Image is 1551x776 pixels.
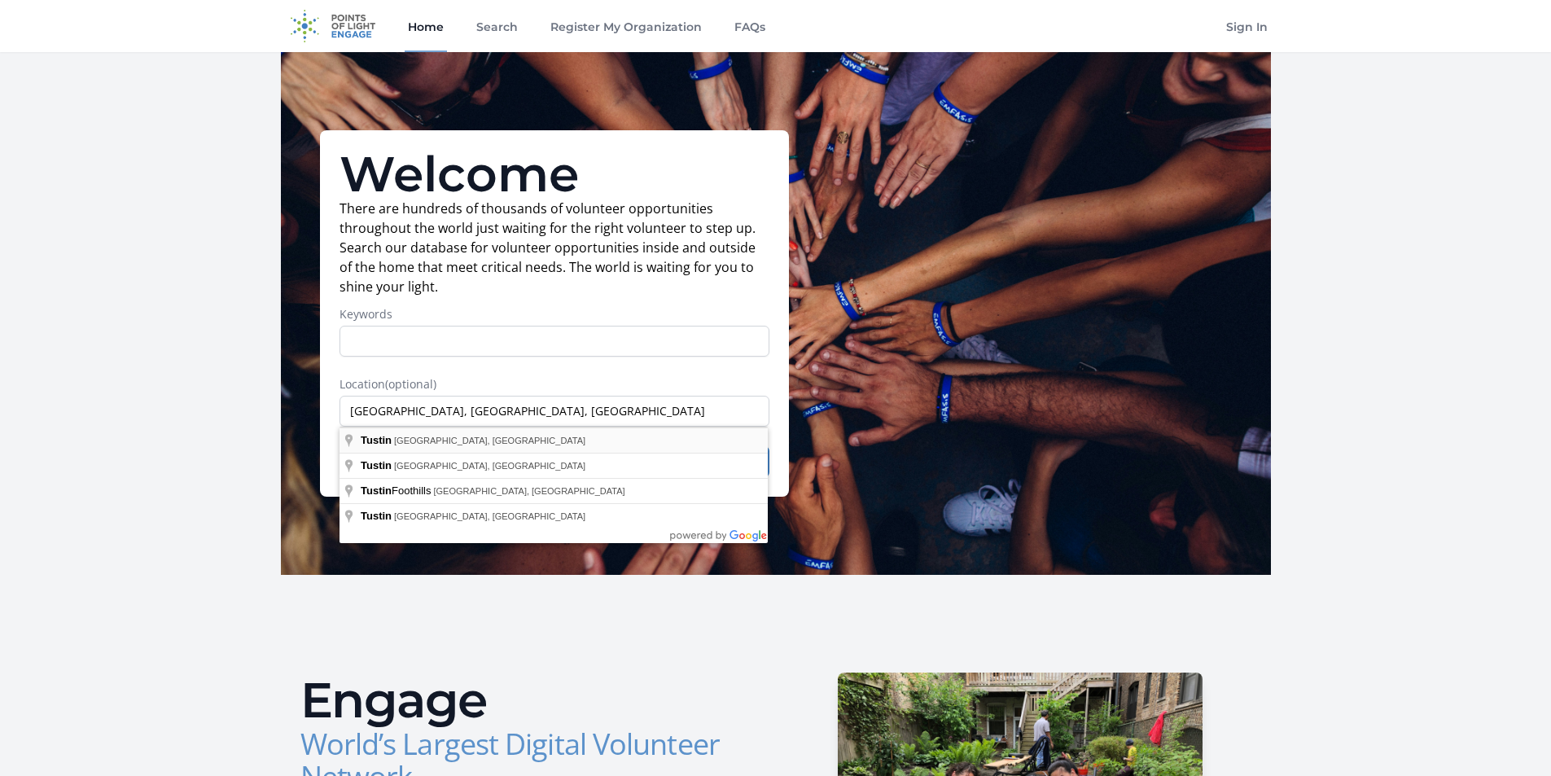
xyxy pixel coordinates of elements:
[340,199,769,296] p: There are hundreds of thousands of volunteer opportunities throughout the world just waiting for ...
[340,150,769,199] h1: Welcome
[394,511,585,521] span: [GEOGRAPHIC_DATA], [GEOGRAPHIC_DATA]
[340,376,769,392] label: Location
[433,486,624,496] span: [GEOGRAPHIC_DATA], [GEOGRAPHIC_DATA]
[361,484,392,497] span: Tustin
[394,436,585,445] span: [GEOGRAPHIC_DATA], [GEOGRAPHIC_DATA]
[394,461,585,471] span: [GEOGRAPHIC_DATA], [GEOGRAPHIC_DATA]
[361,484,433,497] span: Foothills
[361,434,392,446] span: Tustin
[361,459,392,471] span: Tustin
[340,396,769,427] input: Enter a location
[300,676,763,725] h2: Engage
[340,306,769,322] label: Keywords
[361,510,392,522] span: Tustin
[385,376,436,392] span: (optional)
